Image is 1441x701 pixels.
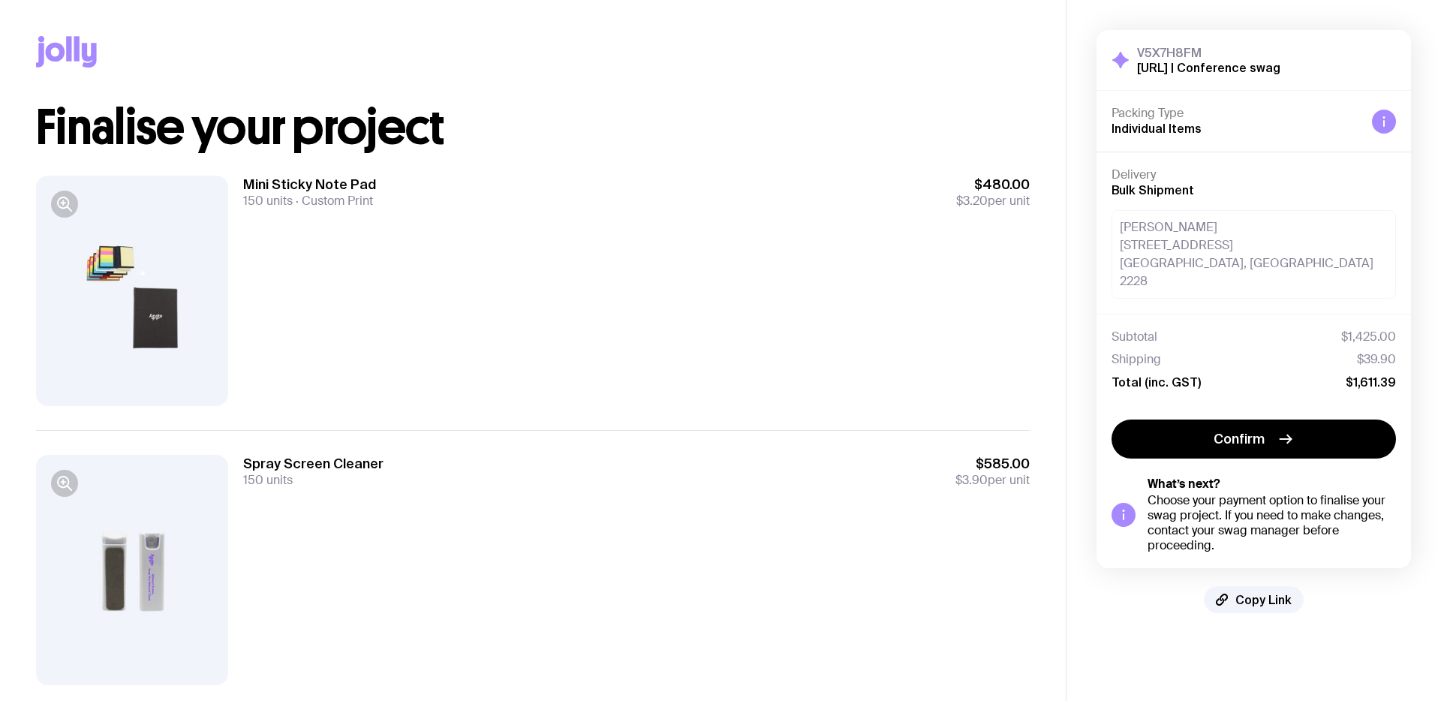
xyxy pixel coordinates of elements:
span: $1,425.00 [1341,329,1396,344]
span: Copy Link [1235,592,1292,607]
span: per unit [955,473,1030,488]
div: [PERSON_NAME] [STREET_ADDRESS] [GEOGRAPHIC_DATA], [GEOGRAPHIC_DATA] 2228 [1112,210,1396,299]
h2: [URL] | Conference swag [1137,60,1280,75]
span: $1,611.39 [1346,375,1396,390]
span: $39.90 [1357,352,1396,367]
button: Copy Link [1204,586,1304,613]
span: Shipping [1112,352,1161,367]
span: 150 units [243,193,293,209]
span: 150 units [243,472,293,488]
span: per unit [956,194,1030,209]
span: $480.00 [956,176,1030,194]
span: Bulk Shipment [1112,183,1194,197]
button: Confirm [1112,420,1396,459]
div: Choose your payment option to finalise your swag project. If you need to make changes, contact yo... [1148,493,1396,553]
h1: Finalise your project [36,104,1030,152]
h3: V5X7H8FM [1137,45,1280,60]
h3: Mini Sticky Note Pad [243,176,376,194]
span: Subtotal [1112,329,1157,344]
h4: Delivery [1112,167,1396,182]
span: Total (inc. GST) [1112,375,1201,390]
h4: Packing Type [1112,106,1360,121]
span: Individual Items [1112,122,1202,135]
span: Confirm [1214,430,1265,448]
span: $3.20 [956,193,988,209]
span: $3.90 [955,472,988,488]
h3: Spray Screen Cleaner [243,455,384,473]
span: $585.00 [955,455,1030,473]
h5: What’s next? [1148,477,1396,492]
span: Custom Print [293,193,373,209]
